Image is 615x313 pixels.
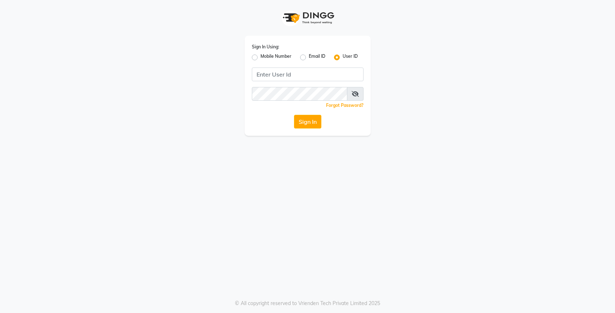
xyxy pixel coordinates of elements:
[326,103,364,108] a: Forgot Password?
[252,87,347,101] input: Username
[252,44,279,50] label: Sign In Using:
[343,53,358,62] label: User ID
[279,7,337,29] img: logo1.svg
[252,68,364,81] input: Username
[260,53,291,62] label: Mobile Number
[294,115,321,129] button: Sign In
[309,53,325,62] label: Email ID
